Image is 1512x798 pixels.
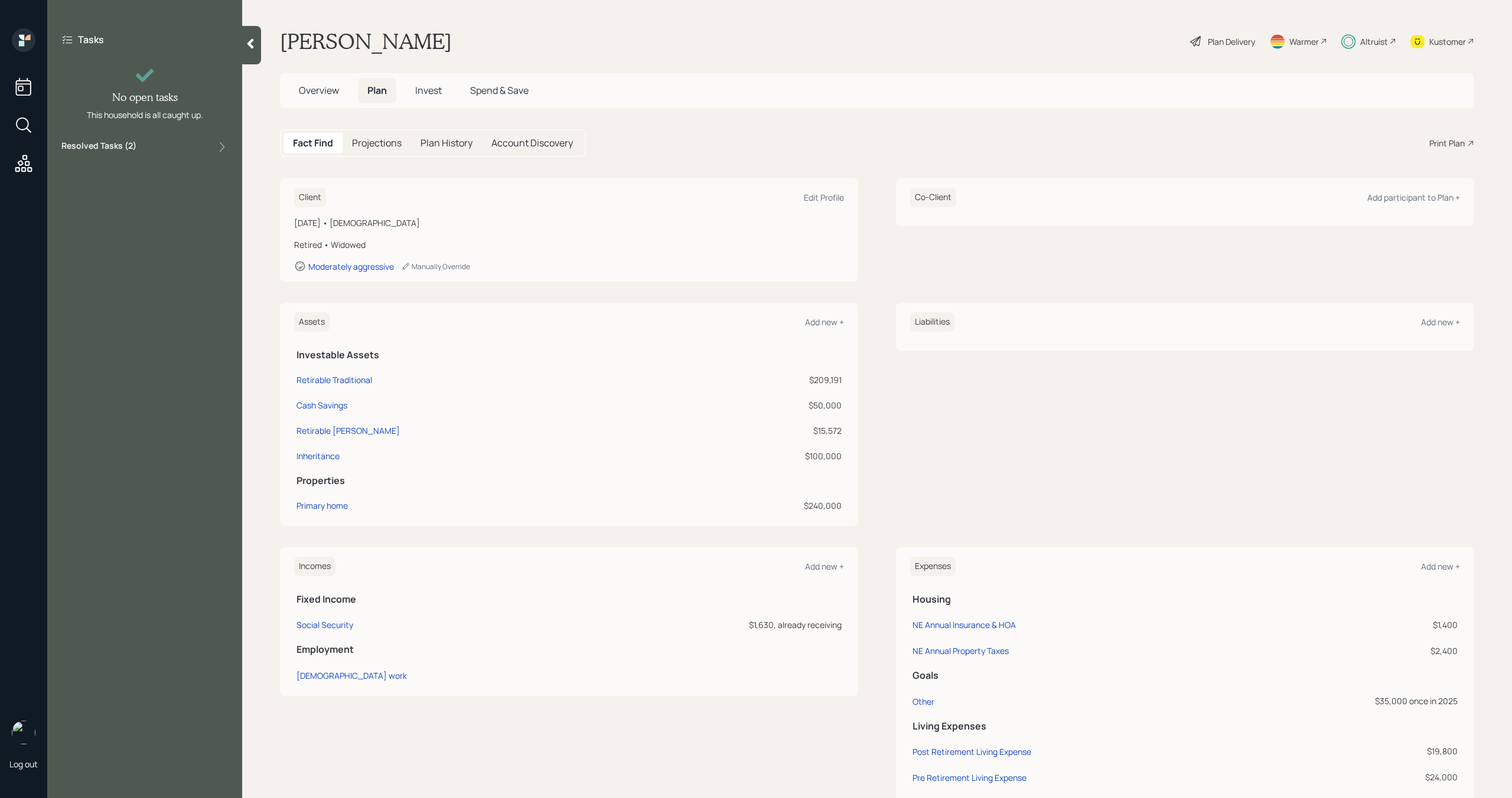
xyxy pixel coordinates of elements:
h6: Incomes [294,557,335,576]
div: $1,400 [1243,619,1458,631]
h5: Fact Find [293,138,333,149]
div: Edit Profile [804,192,844,203]
h6: Client [294,188,326,207]
div: [DEMOGRAPHIC_DATA] work [296,670,407,681]
div: Post Retirement Living Expense [913,746,1031,757]
h6: Liabilities [910,312,954,332]
div: $19,800 [1243,745,1458,757]
h5: Employment [296,644,842,655]
div: Inheritance [296,450,340,462]
div: Kustomer [1429,35,1466,48]
div: This household is all caught up. [87,109,203,121]
div: Retired • Widowed [294,238,844,251]
img: michael-russo-headshot.png [12,721,35,744]
div: $100,000 [691,450,842,462]
div: $2,400 [1243,645,1458,657]
h5: Investable Assets [296,349,842,361]
div: Log out [9,758,38,770]
h5: Properties [296,475,842,486]
span: Spend & Save [470,84,529,97]
h5: Projections [352,138,402,149]
div: $50,000 [691,399,842,411]
div: $209,191 [691,374,842,386]
h6: Co-Client [910,188,956,207]
h6: Assets [294,312,330,332]
div: $24,000 [1243,771,1458,783]
h5: Fixed Income [296,594,842,605]
h5: Plan History [421,138,472,149]
div: Plan Delivery [1208,35,1255,48]
div: Add new + [1421,316,1460,328]
h5: Account Discovery [491,138,573,149]
span: Invest [415,84,442,97]
div: Cash Savings [296,399,347,411]
label: Tasks [78,33,104,46]
div: Altruist [1360,35,1388,48]
div: Add new + [805,561,844,572]
div: Moderately aggressive [308,261,394,272]
span: Overview [299,84,339,97]
div: Manually Override [401,261,470,272]
div: $240,000 [691,499,842,512]
div: Add participant to Plan + [1367,192,1460,203]
div: Retirable [PERSON_NAME] [296,424,400,437]
div: Other [913,696,934,707]
div: [DATE] • [DEMOGRAPHIC_DATA] [294,217,844,229]
div: Retirable Traditional [296,374,372,386]
div: NE Annual Property Taxes [913,645,1009,656]
div: $1,630, already receiving [594,619,842,631]
h5: Goals [913,670,1458,681]
span: Plan [367,84,387,97]
div: Pre Retirement Living Expense [913,772,1027,783]
div: NE Annual Insurance & HOA [913,619,1016,630]
h6: Expenses [910,557,956,576]
div: Add new + [1421,561,1460,572]
h4: No open tasks [112,91,178,104]
h1: [PERSON_NAME] [280,28,452,54]
div: Print Plan [1429,137,1465,149]
div: Warmer [1289,35,1319,48]
div: Primary home [296,499,348,512]
label: Resolved Tasks ( 2 ) [61,140,136,154]
div: $15,572 [691,424,842,437]
div: Social Security [296,619,353,630]
div: Add new + [805,316,844,328]
h5: Housing [913,594,1458,605]
div: $35,000 once in 2025 [1243,695,1458,707]
h5: Living Expenses [913,721,1458,732]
